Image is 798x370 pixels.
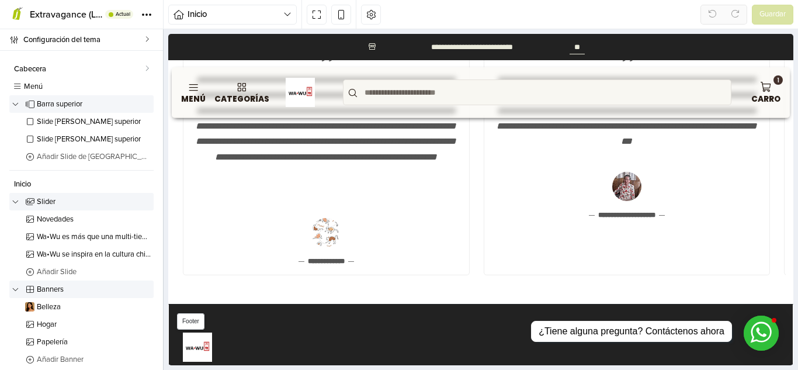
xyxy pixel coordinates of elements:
[22,333,154,351] a: Papelería
[22,228,154,245] a: Wa•Wu es más que una multi-tienda.
[168,5,297,25] button: Inicio
[24,83,151,91] span: Menú
[175,47,195,72] button: Buscar
[581,44,615,73] button: Carro
[13,61,37,70] div: Menú
[8,4,308,242] div: 1 / 4
[37,118,151,126] span: Slide [PERSON_NAME] superior
[37,286,151,293] span: Banners
[22,210,154,228] a: Novedades
[22,263,154,281] a: Añadir Slide
[22,351,154,368] a: Añadir Banner
[583,61,612,70] div: Carro
[9,193,154,210] a: Slider
[14,181,151,188] span: Inicio
[14,65,145,73] span: Cabecera
[752,5,793,25] button: Guardar
[605,42,615,51] div: 1
[117,44,147,73] img: Wa•Wu
[37,251,151,258] span: Slide
[37,216,151,223] span: Slide
[37,321,151,328] span: Banner
[25,302,34,312] img: 32
[22,316,154,333] a: Hogar
[37,198,151,206] span: Slider
[37,338,151,346] span: Banner
[37,136,151,143] span: Slide [PERSON_NAME] superior
[9,279,36,296] span: Footer
[22,130,154,148] a: Slide [PERSON_NAME] superior
[37,356,151,364] span: Añadir Banner
[22,298,154,316] a: Belleza
[37,233,151,241] span: Slide
[37,268,151,276] span: Añadir Slide
[11,44,40,73] button: Menú
[116,12,130,17] span: Actual
[37,153,151,161] span: Añadir Slide de [GEOGRAPHIC_DATA]
[9,78,154,95] a: Menú
[308,4,609,242] div: 2 / 4
[9,281,154,298] a: Banners
[37,303,151,311] span: Banner
[22,245,154,263] a: Wa•Wu se inspira en la cultura china y en el minimalismo asiático en cada uno de sus diseños y pr...
[9,95,154,113] a: Barra superior
[15,299,44,328] img: Wa•Wu
[22,148,154,165] a: Añadir Slide de [GEOGRAPHIC_DATA]
[22,113,154,130] a: Slide [PERSON_NAME] superior
[30,9,103,20] span: Extravagance (Light)
[23,32,145,48] span: Configuración del tema
[43,44,103,73] button: Categorías
[759,9,786,20] span: Guardar
[37,101,151,108] span: Barra superior
[188,8,283,21] span: Inicio
[46,61,101,70] div: Categorías
[9,60,154,78] a: Cabecera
